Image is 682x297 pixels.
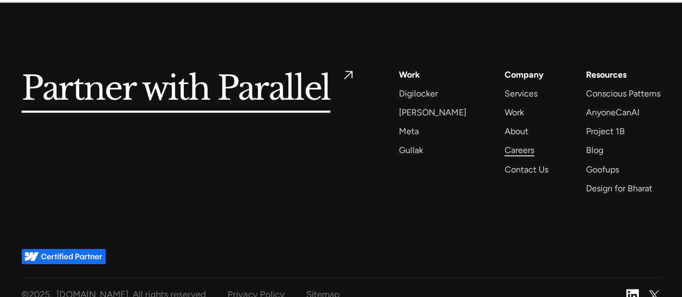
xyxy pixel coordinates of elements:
a: Conscious Patterns [586,86,660,101]
a: Meta [399,124,419,139]
a: Design for Bharat [586,181,652,196]
a: AnyoneCanAI [586,105,639,120]
a: Blog [586,143,603,157]
h5: Partner with Parallel [22,67,330,111]
a: Project 1B [586,124,625,139]
a: Goofups [586,162,619,177]
a: Company [504,67,543,82]
a: About [504,124,528,139]
a: Gullak [399,143,423,157]
a: Work [399,67,420,82]
a: [PERSON_NAME] [399,105,466,120]
a: Partner with Parallel [22,67,356,111]
a: Careers [504,143,534,157]
a: Contact Us [504,162,548,177]
a: Work [504,105,523,120]
a: Services [504,86,537,101]
div: Resources [586,67,626,82]
a: Digilocker [399,86,438,101]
